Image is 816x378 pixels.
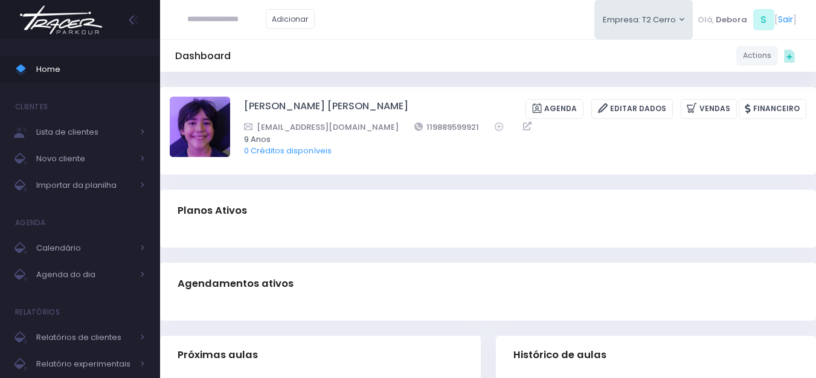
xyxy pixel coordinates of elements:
[513,349,606,361] span: Histórico de aulas
[36,267,133,283] span: Agenda do dia
[36,151,133,167] span: Novo cliente
[15,95,48,119] h4: Clientes
[178,349,258,361] span: Próximas aulas
[244,121,399,133] a: [EMAIL_ADDRESS][DOMAIN_NAME]
[178,193,247,228] h3: Planos Ativos
[693,6,801,33] div: [ ]
[244,145,332,156] a: 0 Créditos disponíveis
[178,266,294,301] h3: Agendamentos ativos
[681,99,737,119] a: Vendas
[175,50,231,62] h5: Dashboard
[698,14,714,26] span: Olá,
[414,121,480,133] a: 119889599921
[36,178,133,193] span: Importar da planilha
[266,9,315,29] a: Adicionar
[739,99,806,119] a: Financeiro
[716,14,747,26] span: Debora
[36,330,133,345] span: Relatórios de clientes
[778,13,793,26] a: Sair
[36,356,133,372] span: Relatório experimentais
[15,300,60,324] h4: Relatórios
[36,240,133,256] span: Calendário
[36,124,133,140] span: Lista de clientes
[15,211,46,235] h4: Agenda
[736,46,778,66] a: Actions
[525,99,583,119] a: Agenda
[244,133,791,146] span: 9 Anos
[753,9,774,30] span: S
[244,99,408,119] a: [PERSON_NAME] [PERSON_NAME]
[170,97,230,157] img: Francisco Matsumoto pereira
[591,99,673,119] a: Editar Dados
[36,62,145,77] span: Home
